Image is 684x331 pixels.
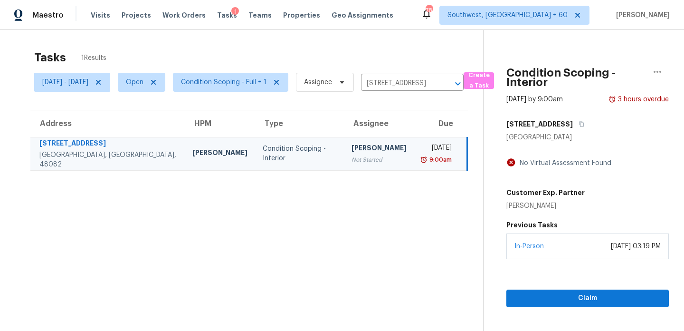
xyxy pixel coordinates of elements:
div: [DATE] by 9:00am [506,95,563,104]
th: Type [255,110,344,137]
div: [PERSON_NAME] [192,148,247,160]
button: Copy Address [573,116,586,133]
span: Open [126,78,143,87]
div: 780 [426,6,432,15]
div: [DATE] 03:19 PM [611,242,661,251]
div: [GEOGRAPHIC_DATA] [506,133,669,142]
div: [DATE] [422,143,452,155]
img: Artifact Not Present Icon [506,157,516,167]
div: 1 [231,7,239,17]
span: [PERSON_NAME] [612,10,670,20]
span: 1 Results [81,53,106,63]
h5: Customer Exp. Partner [506,188,585,197]
a: In-Person [514,243,544,250]
span: [DATE] - [DATE] [42,78,88,87]
span: Work Orders [162,10,206,20]
button: Open [451,77,465,90]
th: HPM [185,110,255,137]
span: Condition Scoping - Full + 1 [181,78,266,87]
div: 9:00am [427,155,452,165]
h5: Previous Tasks [506,220,669,230]
h5: [STREET_ADDRESS] [506,119,573,129]
h2: Condition Scoping - Interior [506,68,646,87]
span: Create a Task [468,70,489,92]
img: Overdue Alarm Icon [608,95,616,104]
div: 3 hours overdue [616,95,669,104]
th: Address [30,110,185,137]
span: Teams [248,10,272,20]
input: Search by address [361,76,437,91]
div: Condition Scoping - Interior [263,144,336,163]
span: Claim [514,292,661,304]
div: No Virtual Assessment Found [516,158,611,168]
span: Maestro [32,10,64,20]
th: Assignee [344,110,414,137]
span: Tasks [217,12,237,19]
div: Not Started [351,155,407,165]
div: [STREET_ADDRESS] [39,138,177,150]
button: Claim [506,290,669,307]
div: [GEOGRAPHIC_DATA], [GEOGRAPHIC_DATA], 48082 [39,150,177,169]
h2: Tasks [34,53,66,62]
div: [PERSON_NAME] [351,143,407,155]
div: [PERSON_NAME] [506,201,585,211]
span: Properties [283,10,320,20]
th: Due [414,110,467,137]
span: Geo Assignments [332,10,393,20]
span: Southwest, [GEOGRAPHIC_DATA] + 60 [447,10,568,20]
span: Visits [91,10,110,20]
span: Assignee [304,78,332,87]
button: Create a Task [464,72,494,89]
span: Projects [122,10,151,20]
img: Overdue Alarm Icon [420,155,427,165]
